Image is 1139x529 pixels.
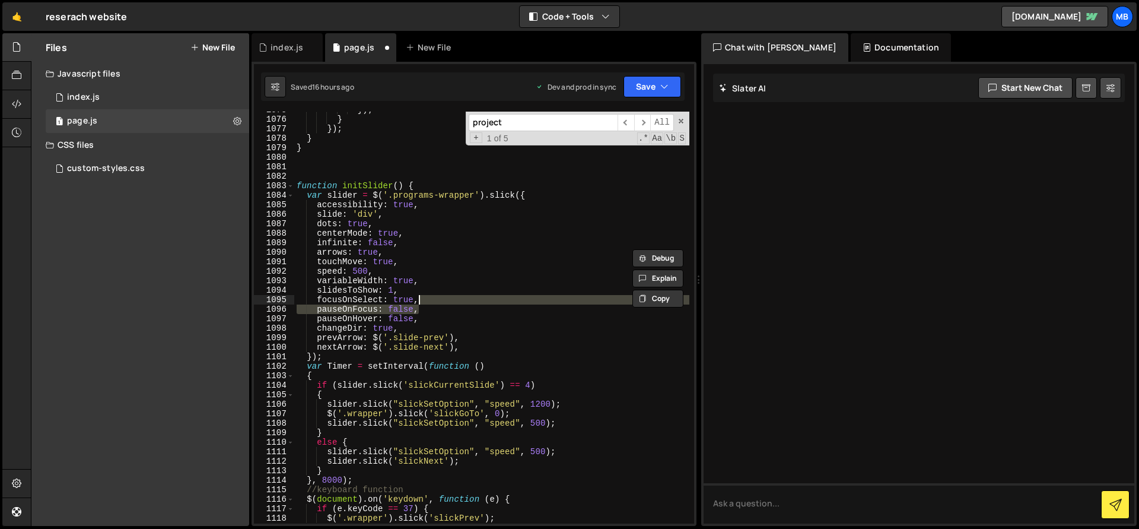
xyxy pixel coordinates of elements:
[254,257,294,267] div: 1091
[1112,6,1133,27] a: MB
[851,33,951,62] div: Documentation
[254,333,294,343] div: 1099
[632,249,683,267] button: Debug
[190,43,235,52] button: New File
[254,476,294,485] div: 1114
[719,83,766,94] h2: Slater AI
[254,143,294,153] div: 1079
[637,132,650,144] span: RegExp Search
[254,134,294,143] div: 1078
[632,290,683,308] button: Copy
[254,400,294,409] div: 1106
[618,114,634,131] span: ​
[31,62,249,85] div: Javascript files
[678,132,686,144] span: Search In Selection
[482,134,513,143] span: 1 of 5
[254,267,294,276] div: 1092
[664,132,677,144] span: Whole Word Search
[31,133,249,157] div: CSS files
[254,504,294,514] div: 1117
[254,447,294,457] div: 1111
[254,438,294,447] div: 1110
[650,114,674,131] span: Alt-Enter
[46,85,249,109] div: 10476/23765.js
[520,6,619,27] button: Code + Tools
[623,76,681,97] button: Save
[254,153,294,162] div: 1080
[254,362,294,371] div: 1102
[344,42,374,53] div: page.js
[254,305,294,314] div: 1096
[254,381,294,390] div: 1104
[632,270,683,287] button: Explain
[46,9,128,24] div: reserach website
[67,163,145,174] div: custom-styles.css
[46,41,67,54] h2: Files
[254,495,294,504] div: 1116
[254,124,294,134] div: 1077
[1001,6,1108,27] a: [DOMAIN_NAME]
[254,514,294,523] div: 1118
[254,286,294,295] div: 1094
[254,485,294,495] div: 1115
[469,114,618,131] input: Search for
[254,466,294,476] div: 1113
[254,409,294,419] div: 1107
[56,118,63,127] span: 1
[254,457,294,466] div: 1112
[254,352,294,362] div: 1101
[271,42,303,53] div: index.js
[254,238,294,248] div: 1089
[536,82,616,92] div: Dev and prod in sync
[254,371,294,381] div: 1103
[291,82,354,92] div: Saved
[254,162,294,172] div: 1081
[254,115,294,124] div: 1076
[254,314,294,324] div: 1097
[406,42,456,53] div: New File
[254,181,294,191] div: 1083
[254,229,294,238] div: 1088
[651,132,663,144] span: CaseSensitive Search
[254,248,294,257] div: 1090
[46,157,249,180] div: 10476/38631.css
[254,276,294,286] div: 1093
[254,419,294,428] div: 1108
[254,324,294,333] div: 1098
[67,92,100,103] div: index.js
[312,82,354,92] div: 16 hours ago
[634,114,651,131] span: ​
[254,343,294,352] div: 1100
[254,295,294,305] div: 1095
[254,390,294,400] div: 1105
[254,172,294,181] div: 1082
[67,116,97,126] div: page.js
[978,77,1073,99] button: Start new chat
[254,200,294,210] div: 1085
[2,2,31,31] a: 🤙
[254,191,294,200] div: 1084
[470,132,482,143] span: Toggle Replace mode
[254,219,294,229] div: 1087
[701,33,848,62] div: Chat with [PERSON_NAME]
[46,109,249,133] div: 10476/23772.js
[254,210,294,219] div: 1086
[254,428,294,438] div: 1109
